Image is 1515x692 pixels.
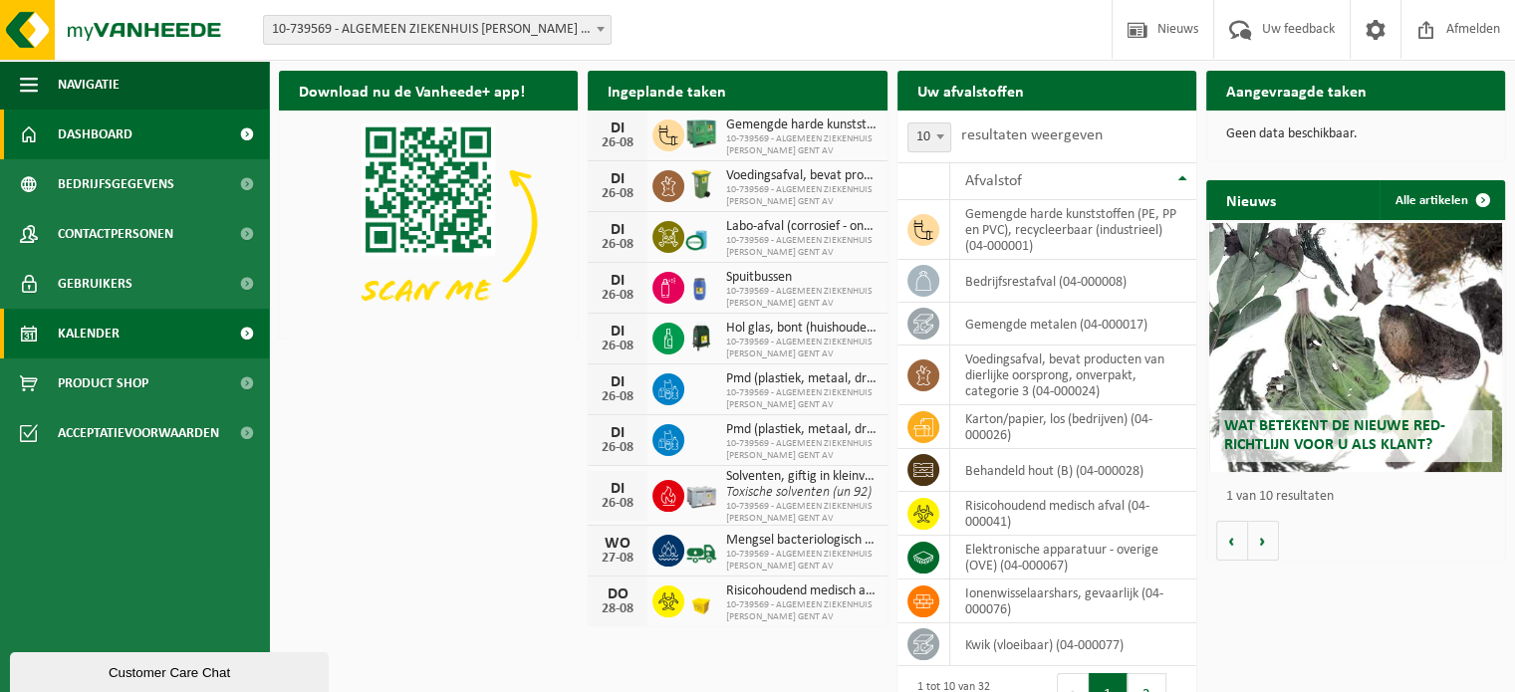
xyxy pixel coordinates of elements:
[726,235,877,259] span: 10-739569 - ALGEMEEN ZIEKENHUIS [PERSON_NAME] GENT AV
[726,422,877,438] span: Pmd (plastiek, metaal, drankkartons) (bedrijven)
[1206,180,1296,219] h2: Nieuws
[684,532,718,566] img: BL-LQ-LV
[588,71,746,110] h2: Ingeplande taken
[950,536,1196,579] td: elektronische apparatuur - overige (OVE) (04-000067)
[897,71,1044,110] h2: Uw afvalstoffen
[598,324,637,340] div: DI
[1216,521,1248,561] button: Vorige
[726,184,877,208] span: 10-739569 - ALGEMEEN ZIEKENHUIS [PERSON_NAME] GENT AV
[58,408,219,458] span: Acceptatievoorwaarden
[58,60,120,110] span: Navigatie
[598,187,637,201] div: 26-08
[907,122,951,152] span: 10
[684,116,718,150] img: PB-HB-1400-HPE-GN-01
[950,623,1196,666] td: kwik (vloeibaar) (04-000077)
[684,320,718,353] img: CR-HR-1C-1000-PES-01
[726,270,877,286] span: Spuitbussen
[726,549,877,573] span: 10-739569 - ALGEMEEN ZIEKENHUIS [PERSON_NAME] GENT AV
[10,648,333,692] iframe: chat widget
[1226,127,1485,141] p: Geen data beschikbaar.
[598,425,637,441] div: DI
[684,218,718,252] img: LP-OT-00060-CU
[950,200,1196,260] td: gemengde harde kunststoffen (PE, PP en PVC), recycleerbaar (industrieel) (04-000001)
[726,387,877,411] span: 10-739569 - ALGEMEEN ZIEKENHUIS [PERSON_NAME] GENT AV
[1380,180,1503,220] a: Alle artikelen
[598,586,637,602] div: DO
[950,260,1196,303] td: bedrijfsrestafval (04-000008)
[598,222,637,238] div: DI
[58,259,132,309] span: Gebruikers
[598,171,637,187] div: DI
[950,405,1196,449] td: karton/papier, los (bedrijven) (04-000026)
[726,286,877,310] span: 10-739569 - ALGEMEEN ZIEKENHUIS [PERSON_NAME] GENT AV
[598,552,637,566] div: 27-08
[726,501,877,525] span: 10-739569 - ALGEMEEN ZIEKENHUIS [PERSON_NAME] GENT AV
[264,16,611,44] span: 10-739569 - ALGEMEEN ZIEKENHUIS JAN PALFIJN GENT AV - GENT
[684,477,718,511] img: PB-LB-0680-HPE-GY-11
[726,168,877,184] span: Voedingsafval, bevat producten van dierlijke oorsprong, onverpakt, categorie 3
[726,117,877,133] span: Gemengde harde kunststoffen (pe, pp en pvc), recycleerbaar (industrieel)
[726,469,877,485] span: Solventen, giftig in kleinverpakking
[950,346,1196,405] td: voedingsafval, bevat producten van dierlijke oorsprong, onverpakt, categorie 3 (04-000024)
[726,438,877,462] span: 10-739569 - ALGEMEEN ZIEKENHUIS [PERSON_NAME] GENT AV
[684,167,718,201] img: WB-0140-HPE-GN-50
[965,173,1022,189] span: Afvalstof
[58,110,132,159] span: Dashboard
[279,71,545,110] h2: Download nu de Vanheede+ app!
[279,111,578,335] img: Download de VHEPlus App
[598,536,637,552] div: WO
[598,497,637,511] div: 26-08
[263,15,612,45] span: 10-739569 - ALGEMEEN ZIEKENHUIS JAN PALFIJN GENT AV - GENT
[598,481,637,497] div: DI
[1248,521,1279,561] button: Volgende
[726,599,877,623] span: 10-739569 - ALGEMEEN ZIEKENHUIS [PERSON_NAME] GENT AV
[58,358,148,408] span: Product Shop
[598,374,637,390] div: DI
[726,533,877,549] span: Mengsel bacteriologisch afvalwater/amalgaanscheider
[908,123,950,151] span: 10
[1224,418,1445,453] span: Wat betekent de nieuwe RED-richtlijn voor u als klant?
[1206,71,1387,110] h2: Aangevraagde taken
[684,582,718,616] img: LP-SB-00030-HPE-22
[598,602,637,616] div: 28-08
[684,269,718,303] img: LP-OT-00060-HPE-21
[1226,490,1495,504] p: 1 van 10 resultaten
[598,238,637,252] div: 26-08
[58,309,120,358] span: Kalender
[598,289,637,303] div: 26-08
[726,485,872,500] i: Toxische solventen (un 92)
[950,492,1196,536] td: risicohoudend medisch afval (04-000041)
[598,120,637,136] div: DI
[950,303,1196,346] td: gemengde metalen (04-000017)
[1209,223,1502,472] a: Wat betekent de nieuwe RED-richtlijn voor u als klant?
[598,441,637,455] div: 26-08
[58,209,173,259] span: Contactpersonen
[726,321,877,337] span: Hol glas, bont (huishoudelijk)
[950,579,1196,623] td: ionenwisselaarshars, gevaarlijk (04-000076)
[598,273,637,289] div: DI
[950,449,1196,492] td: behandeld hout (B) (04-000028)
[726,583,877,599] span: Risicohoudend medisch afval
[726,371,877,387] span: Pmd (plastiek, metaal, drankkartons) (bedrijven)
[598,390,637,404] div: 26-08
[726,219,877,235] span: Labo-afval (corrosief - ontvlambaar)
[598,340,637,353] div: 26-08
[58,159,174,209] span: Bedrijfsgegevens
[598,136,637,150] div: 26-08
[726,133,877,157] span: 10-739569 - ALGEMEEN ZIEKENHUIS [PERSON_NAME] GENT AV
[726,337,877,360] span: 10-739569 - ALGEMEEN ZIEKENHUIS [PERSON_NAME] GENT AV
[961,127,1103,143] label: resultaten weergeven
